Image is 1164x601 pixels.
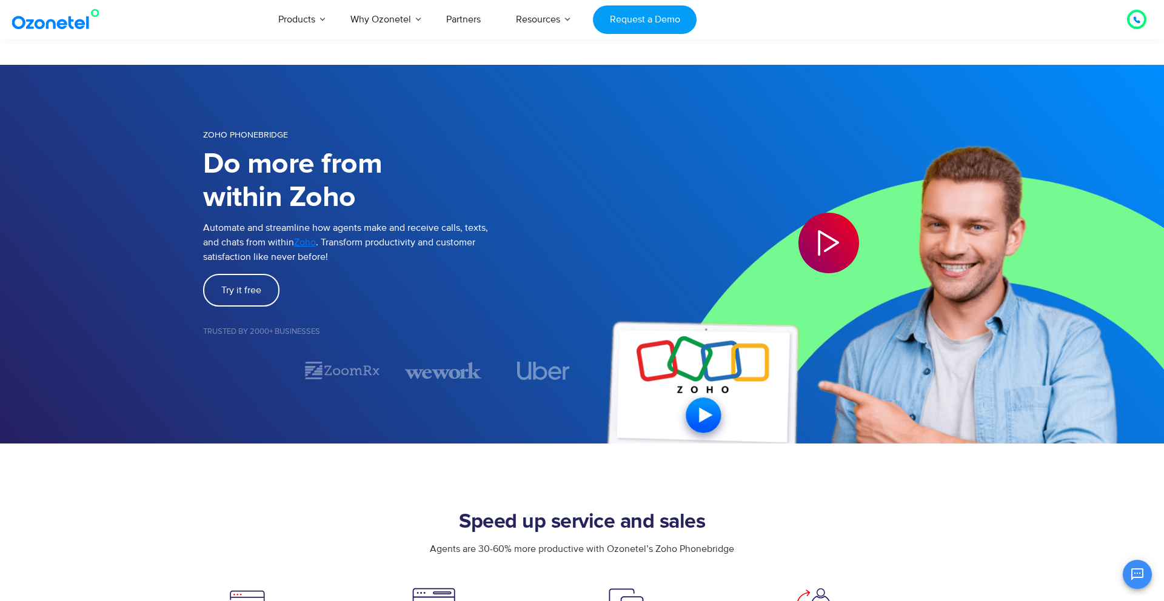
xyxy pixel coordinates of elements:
[203,328,582,336] h5: Trusted by 2000+ Businesses
[294,235,316,250] a: Zoho
[506,362,582,380] div: 4 / 7
[1123,560,1152,589] button: Open chat
[405,360,481,381] div: 3 / 7
[203,148,582,214] h1: Do more from within Zoho
[203,510,961,534] h2: Speed up service and sales
[294,236,316,248] span: Zoho
[304,360,380,381] img: zoomrx
[405,360,481,381] img: wework
[203,364,279,378] div: 1 / 7
[203,221,582,264] p: Automate and streamline how agents make and receive calls, texts, and chats from within . Transfo...
[203,274,279,307] a: Try it free
[203,360,582,381] div: Image Carousel
[517,362,570,380] img: uber
[593,5,697,34] a: Request a Demo
[203,130,288,140] span: Zoho Phonebridge
[430,543,734,555] span: Agents are 30-60% more productive with Ozonetel’s Zoho Phonebridge
[221,285,261,295] span: Try it free
[798,213,859,273] div: Play Video
[304,360,380,381] div: 2 / 7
